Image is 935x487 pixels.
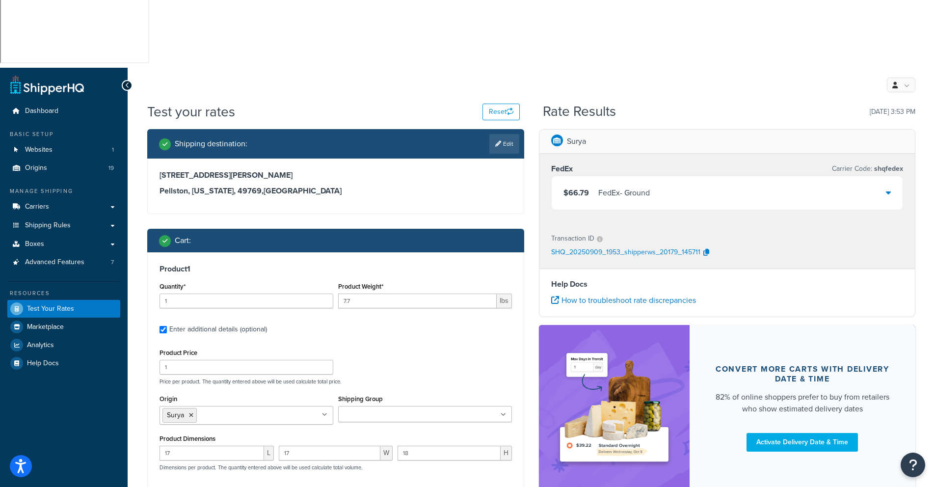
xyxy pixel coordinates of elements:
p: [DATE] 3:53 PM [870,105,915,119]
h3: Pellston, [US_STATE], 49769 , [GEOGRAPHIC_DATA] [160,186,512,196]
li: Advanced Features [7,253,120,271]
h3: Product 1 [160,264,512,274]
p: Dimensions per product. The quantity entered above will be used calculate total volume. [157,464,363,471]
a: Origins19 [7,159,120,177]
a: Dashboard [7,102,120,120]
h3: FedEx [551,164,573,174]
label: Shipping Group [338,395,383,403]
a: Test Your Rates [7,300,120,318]
span: Shipping Rules [25,221,71,230]
a: Help Docs [7,354,120,372]
a: Activate Delivery Date & Time [747,433,858,452]
p: SHQ_20250909_1953_shipperws_20179_145711 [551,245,700,260]
label: Origin [160,395,177,403]
span: Analytics [27,341,54,350]
button: Open Resource Center [901,453,925,477]
a: Shipping Rules [7,216,120,235]
p: Price per product. The quantity entered above will be used calculate total price. [157,378,514,385]
span: Websites [25,146,53,154]
a: Websites1 [7,141,120,159]
span: 1 [112,146,114,154]
a: Advanced Features7 [7,253,120,271]
span: 7 [111,258,114,267]
input: 0.0 [160,294,333,308]
h4: Help Docs [551,278,904,290]
label: Product Dimensions [160,435,215,442]
div: Convert more carts with delivery date & time [713,364,892,384]
p: Surya [567,135,586,148]
img: feature-image-ddt-36eae7f7280da8017bfb280eaccd9c446f90b1fe08728e4019434db127062ab4.png [554,340,675,476]
a: Boxes [7,235,120,253]
span: lbs [497,294,512,308]
div: 82% of online shoppers prefer to buy from retailers who show estimated delivery dates [713,391,892,415]
p: Carrier Code: [832,162,903,176]
span: $66.79 [563,187,589,198]
a: Marketplace [7,318,120,336]
h2: Rate Results [543,104,616,119]
div: Basic Setup [7,130,120,138]
input: 0.00 [338,294,497,308]
span: shqfedex [872,163,903,174]
span: Help Docs [27,359,59,368]
p: Transaction ID [551,232,594,245]
div: Resources [7,289,120,298]
a: Edit [489,134,519,154]
h2: Cart : [175,236,191,245]
label: Product Weight* [338,283,383,290]
span: H [501,446,512,460]
label: Quantity* [160,283,186,290]
span: Boxes [25,240,44,248]
li: Origins [7,159,120,177]
div: Enter additional details (optional) [169,323,267,336]
span: Advanced Features [25,258,84,267]
span: 19 [108,164,114,172]
span: Dashboard [25,107,58,115]
h3: [STREET_ADDRESS][PERSON_NAME] [160,170,512,180]
h1: Test your rates [147,102,235,121]
div: Manage Shipping [7,187,120,195]
span: W [380,446,393,460]
span: Test Your Rates [27,305,74,313]
a: Carriers [7,198,120,216]
span: Marketplace [27,323,64,331]
a: Analytics [7,336,120,354]
a: How to troubleshoot rate discrepancies [551,295,696,306]
span: Origins [25,164,47,172]
span: Surya [167,410,184,420]
h2: Shipping destination : [175,139,247,148]
span: L [264,446,274,460]
button: Reset [482,104,520,120]
span: Carriers [25,203,49,211]
li: Websites [7,141,120,159]
div: FedEx - Ground [598,186,650,200]
input: Enter additional details (optional) [160,326,167,333]
label: Product Price [160,349,197,356]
